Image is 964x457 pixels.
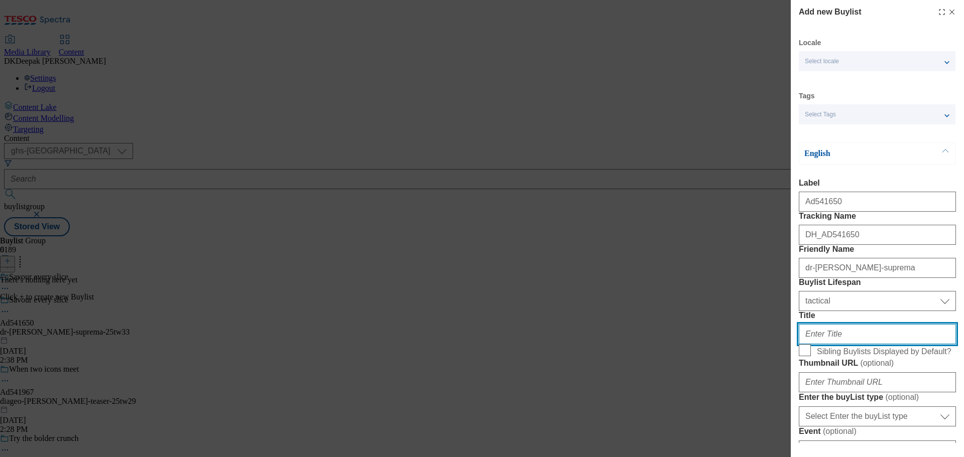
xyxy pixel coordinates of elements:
[817,347,951,356] span: Sibling Buylists Displayed by Default?
[799,40,821,46] label: Locale
[885,393,919,401] span: ( optional )
[799,51,955,71] button: Select locale
[799,278,956,287] label: Buylist Lifespan
[799,324,956,344] input: Enter Title
[799,179,956,188] label: Label
[799,372,956,392] input: Enter Thumbnail URL
[799,104,955,124] button: Select Tags
[805,58,839,65] span: Select locale
[799,93,815,99] label: Tags
[799,392,956,402] label: Enter the buyList type
[804,148,910,159] p: English
[799,6,861,18] h4: Add new Buylist
[799,212,956,221] label: Tracking Name
[799,311,956,320] label: Title
[799,358,956,368] label: Thumbnail URL
[799,192,956,212] input: Enter Label
[799,258,956,278] input: Enter Friendly Name
[799,225,956,245] input: Enter Tracking Name
[805,111,836,118] span: Select Tags
[799,245,956,254] label: Friendly Name
[799,426,956,436] label: Event
[823,427,857,435] span: ( optional )
[860,359,894,367] span: ( optional )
